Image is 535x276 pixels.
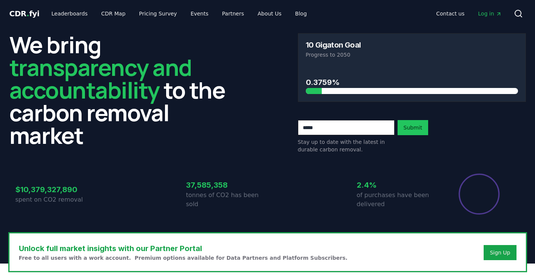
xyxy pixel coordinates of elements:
button: Sign Up [484,245,516,260]
a: Leaderboards [45,7,94,20]
h3: 10 Gigaton Goal [306,41,361,49]
nav: Main [430,7,507,20]
h3: $10,379,327,890 [15,184,97,195]
p: Free to all users with a work account. Premium options available for Data Partners and Platform S... [19,254,348,262]
a: Sign Up [490,249,510,256]
span: . [26,9,29,18]
p: spent on CO2 removal [15,195,97,204]
span: transparency and accountability [9,52,192,105]
h3: 37,585,358 [186,179,268,191]
a: Contact us [430,7,470,20]
h3: 0.3759% [306,77,518,88]
p: Stay up to date with the latest in durable carbon removal. [298,138,395,153]
span: Log in [478,10,501,17]
nav: Main [45,7,313,20]
a: Events [185,7,214,20]
h2: We bring to the carbon removal market [9,33,237,146]
p: of purchases have been delivered [357,191,438,209]
a: CDR Map [95,7,131,20]
h3: 2.4% [357,179,438,191]
a: CDR.fyi [9,8,40,19]
span: CDR fyi [9,9,40,18]
a: Pricing Survey [133,7,183,20]
button: Submit [398,120,429,135]
a: Log in [472,7,507,20]
h3: Unlock full market insights with our Partner Portal [19,243,348,254]
a: Blog [289,7,313,20]
div: Percentage of sales delivered [458,173,500,215]
a: Partners [216,7,250,20]
a: About Us [251,7,287,20]
p: Progress to 2050 [306,51,518,59]
p: tonnes of CO2 has been sold [186,191,268,209]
